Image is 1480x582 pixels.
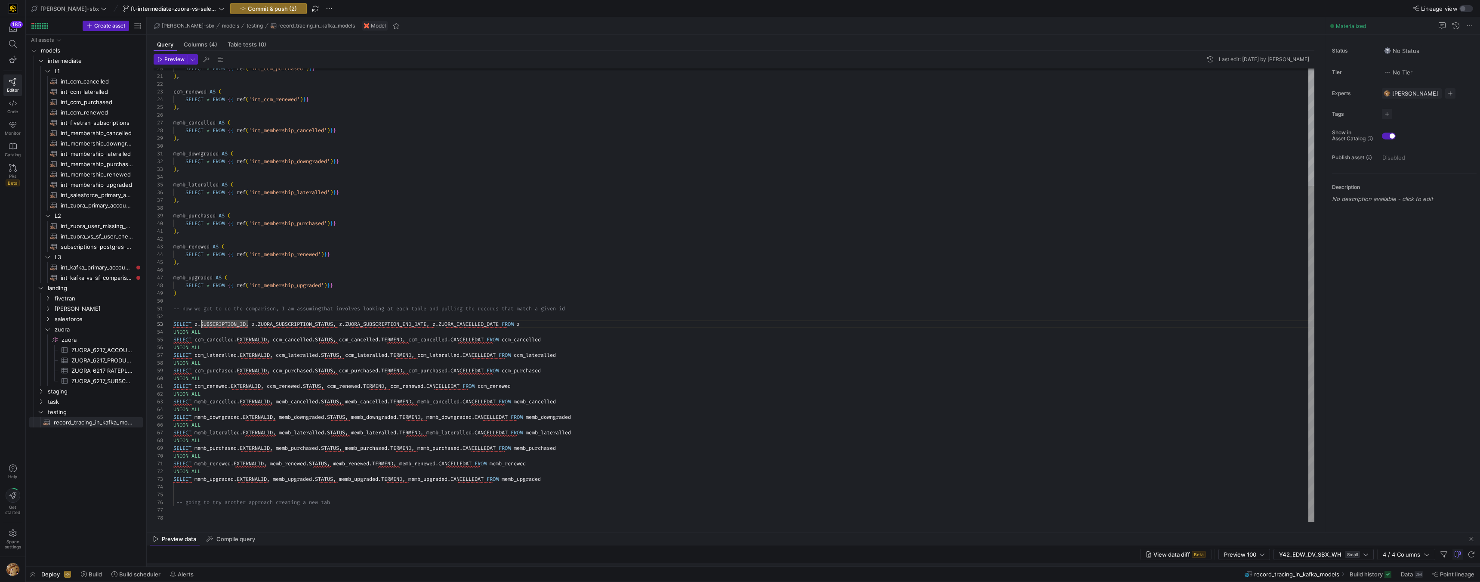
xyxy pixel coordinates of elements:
div: 29 [154,134,163,142]
div: Press SPACE to select this row. [29,221,143,231]
span: salesforce [55,314,142,324]
span: int_kafka_primary_accounts​​​​​​​​​​ [61,263,133,272]
div: 23 [154,88,163,96]
button: Data2M [1397,567,1427,582]
span: Create asset [94,23,125,29]
div: 41 [154,227,163,235]
span: { [231,189,234,196]
span: L2 [55,211,142,221]
span: } [333,127,336,134]
a: int_membership_upgraded​​​​​​​​​​ [29,180,143,190]
span: 'int_ccm_renewed' [249,96,300,103]
span: AS [216,274,222,281]
button: Preview [154,54,188,65]
span: ) [330,189,333,196]
div: Press SPACE to select this row. [29,87,143,97]
button: [PERSON_NAME]-sbx [152,21,216,31]
span: ( [246,220,249,227]
span: ) [321,251,324,258]
a: ZUORA_6217_RATEPLAN​​​​​​​​​ [29,365,143,376]
a: int_ccm_lateralled​​​​​​​​​​ [29,87,143,97]
div: 24 [154,96,163,103]
span: SELECT [185,251,203,258]
span: int_ccm_purchased​​​​​​​​​​ [61,97,133,107]
span: zuora​​​​​​​​ [62,335,142,345]
div: 47 [154,274,163,282]
span: SELECT [185,189,203,196]
span: ref [237,220,246,227]
a: Catalog [3,139,22,161]
span: memb_purchased [173,212,216,219]
div: Press SPACE to select this row. [29,211,143,221]
button: testing [244,21,265,31]
img: https://storage.googleapis.com/y42-prod-data-exchange/images/1Nvl5cecG3s9yuu18pSpZlzl4PBNfpIlp06V... [1384,90,1391,97]
div: Press SPACE to select this row. [29,118,143,128]
span: memb_cancelled [173,119,216,126]
span: task [48,397,142,407]
button: 185 [3,21,22,36]
span: SELECT [185,158,203,165]
a: int_ccm_purchased​​​​​​​​​​ [29,97,143,107]
span: Show in Asset Catalog [1332,130,1366,142]
span: (0) [259,42,266,47]
span: ) [300,96,303,103]
span: AS [213,243,219,250]
span: int_zuora_user_missing_check​​​​​​​​​​ [61,221,133,231]
span: 'int_membership_purchased' [249,220,327,227]
span: models [222,23,239,29]
div: Press SPACE to select this row. [29,76,143,87]
span: ref [237,189,246,196]
span: testing [48,407,142,417]
div: 32 [154,158,163,165]
span: Commit & push (2) [248,5,297,12]
div: Press SPACE to select this row. [29,283,143,293]
a: int_membership_cancelled​​​​​​​​​​ [29,128,143,138]
span: memb_renewed [173,243,210,250]
span: ( [228,212,231,219]
span: staging [48,387,142,396]
div: 44 [154,251,163,258]
a: Monitor [3,118,22,139]
button: ft-intermediate-zuora-vs-salesforce-08052025 [121,3,227,14]
div: 42 [154,235,163,243]
a: int_zuora_vs_sf_user_check​​​​​​​​​​ [29,231,143,241]
div: Press SPACE to select this row. [29,180,143,190]
span: ) [173,259,176,266]
span: 'int_membership_renewed' [249,251,321,258]
div: 35 [154,181,163,189]
span: { [231,158,234,165]
span: intermediate [48,56,142,66]
div: 38 [154,204,163,212]
button: 4 / 4 Columns [1377,549,1435,560]
div: 185 [10,21,23,28]
span: record_tracing_in_kafka_models [278,23,355,29]
span: ZUORA_6217_PRODUCTRATEPLAN​​​​​​​​​ [71,356,133,365]
span: } [333,220,336,227]
p: No description available - click to edit [1332,195,1477,202]
button: record_tracing_in_kafka_models [268,21,357,31]
span: int_salesforce_primary_account​​​​​​​​​​ [61,190,133,200]
span: Build [89,571,102,578]
a: zuora​​​​​​​​ [29,334,143,345]
span: ref [237,96,246,103]
span: [PERSON_NAME] [55,304,142,314]
a: subscriptions_postgres_kafka_joined_view​​​​​​​​​​ [29,241,143,252]
span: } [324,251,327,258]
div: Press SPACE to select this row. [29,138,143,149]
span: ) [173,228,176,235]
span: , [176,197,179,204]
a: int_membership_downgraded​​​​​​​​​​ [29,138,143,149]
div: 27 [154,119,163,127]
a: Code [3,96,22,118]
span: ) [173,73,176,80]
a: int_membership_lateralled​​​​​​​​​​ [29,149,143,159]
div: 28 [154,127,163,134]
button: Commit & push (2) [230,3,307,14]
span: Alerts [178,571,194,578]
div: Press SPACE to select this row. [29,107,143,118]
span: int_ccm_cancelled​​​​​​​​​​ [61,77,133,87]
span: models [41,46,142,56]
span: int_membership_purchased​​​​​​​​​​ [61,159,133,169]
span: ZUORA_6217_RATEPLAN​​​​​​​​​ [71,366,133,376]
div: 21 [154,72,163,80]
